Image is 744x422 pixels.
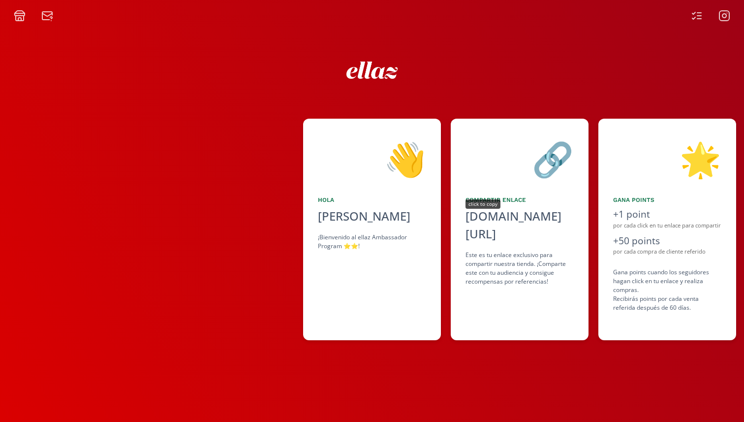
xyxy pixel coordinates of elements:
[465,133,574,184] div: 🔗
[465,251,574,286] div: Este es tu enlace exclusivo para compartir nuestra tienda. ¡Comparte este con tu audiencia y cons...
[613,268,721,312] div: Gana points cuando los seguidores hagan click en tu enlace y realiza compras . Recibirás points p...
[613,234,721,248] div: +50 points
[613,222,721,230] div: por cada click en tu enlace para compartir
[613,133,721,184] div: 🌟
[613,248,721,256] div: por cada compra de cliente referido
[465,195,574,204] div: Compartir Enlace
[465,207,574,243] div: [DOMAIN_NAME][URL]
[318,233,426,251] div: ¡Bienvenido al ellaz Ambassador Program ⭐️⭐️!
[318,207,426,225] div: [PERSON_NAME]
[318,195,426,204] div: Hola
[346,62,398,79] img: ew9eVGDHp6dD
[613,195,721,204] div: Gana points
[613,207,721,222] div: +1 point
[318,133,426,184] div: 👋
[465,199,500,209] div: click to copy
